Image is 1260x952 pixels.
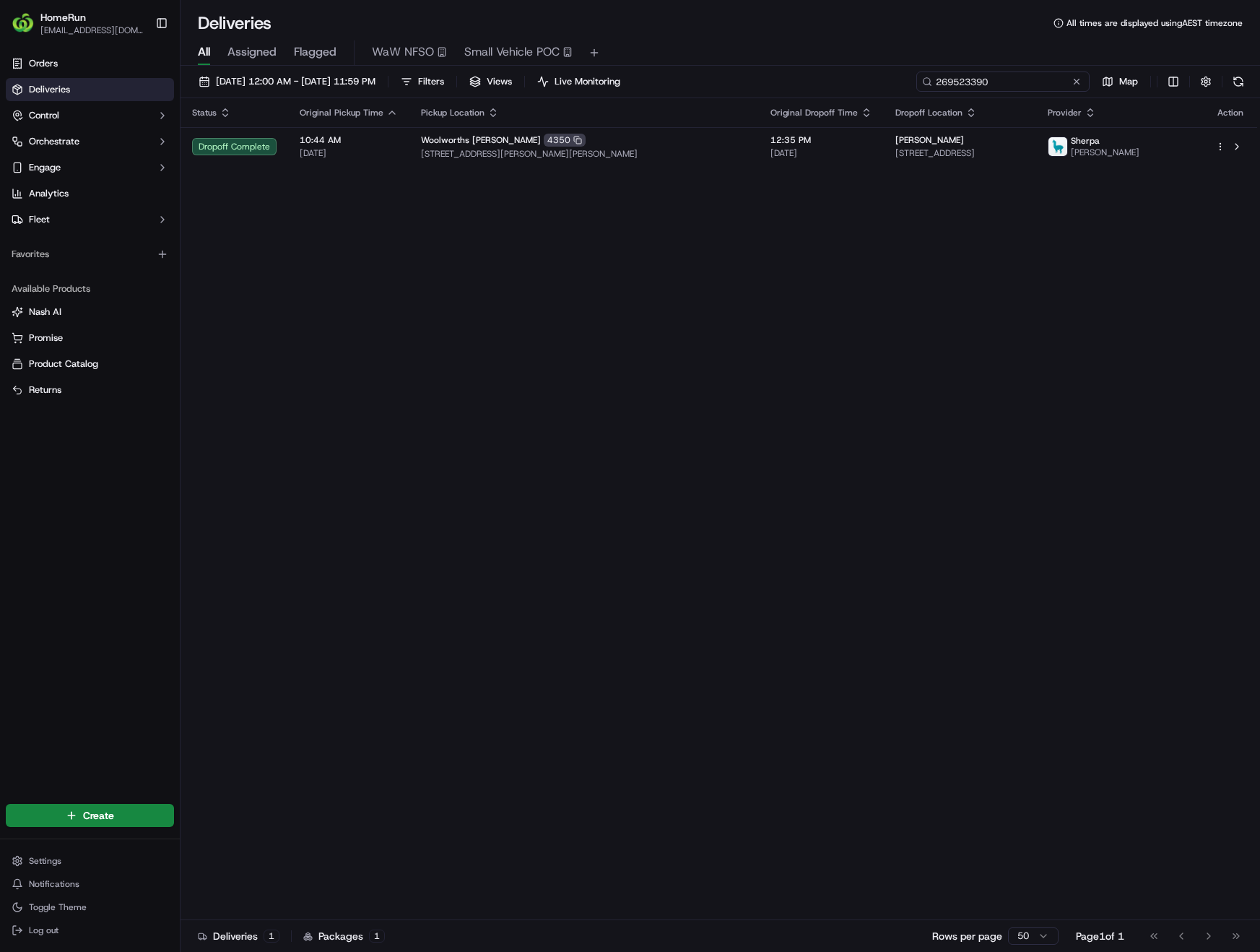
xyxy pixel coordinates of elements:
span: All times are displayed using AEST timezone [1066,17,1243,29]
span: Settings [29,855,61,867]
span: Create [83,808,114,823]
button: Toggle Theme [6,897,174,917]
a: Orders [6,52,174,75]
span: Provider [1048,107,1082,118]
button: Returns [6,378,174,402]
span: Product Catalog [29,358,98,371]
button: Log out [6,920,174,940]
span: Assigned [227,43,277,61]
span: Live Monitoring [555,75,620,88]
span: Pickup Location [421,107,485,118]
span: Control [29,109,59,122]
button: Views [463,72,518,92]
span: [DATE] [770,147,872,159]
button: Notifications [6,874,174,894]
button: Promise [6,326,174,350]
a: Deliveries [6,78,174,101]
a: Analytics [6,182,174,205]
span: Flagged [294,43,336,61]
button: HomeRunHomeRun[EMAIL_ADDRESS][DOMAIN_NAME] [6,6,149,40]
span: [DATE] 12:00 AM - [DATE] 11:59 PM [216,75,375,88]
span: Views [487,75,512,88]
input: Type to search [916,72,1090,92]
a: Nash AI [12,306,168,319]
span: Dropoff Location [895,107,963,118]
div: Deliveries [198,929,279,943]
span: Fleet [29,213,50,226]
img: sherpa_logo.png [1048,137,1067,156]
span: Filters [418,75,444,88]
span: Orchestrate [29,135,79,148]
span: Deliveries [29,83,70,96]
span: Original Pickup Time [300,107,383,118]
div: Packages [303,929,385,943]
button: Engage [6,156,174,179]
span: Log out [29,925,58,936]
span: 12:35 PM [770,134,872,146]
span: Notifications [29,878,79,890]
button: Settings [6,851,174,871]
span: Engage [29,161,61,174]
img: HomeRun [12,12,35,35]
button: Create [6,804,174,827]
button: HomeRun [40,10,86,25]
button: Map [1095,72,1144,92]
button: Orchestrate [6,130,174,153]
button: Refresh [1228,72,1248,92]
a: Returns [12,384,168,397]
span: Analytics [29,187,69,200]
button: Nash AI [6,300,174,324]
span: Original Dropoff Time [770,107,858,118]
span: [PERSON_NAME] [1071,147,1139,158]
button: Control [6,104,174,127]
a: Product Catalog [12,358,168,371]
span: Sherpa [1071,135,1100,147]
span: Returns [29,384,61,397]
span: All [198,43,210,61]
div: 4350 [544,134,586,147]
span: Toggle Theme [29,901,87,913]
span: Map [1119,75,1138,88]
span: Small Vehicle POC [464,43,560,61]
div: 1 [264,930,279,943]
button: Filters [394,72,451,92]
span: Woolworths [PERSON_NAME] [421,134,541,146]
div: Page 1 of 1 [1076,929,1124,943]
button: [EMAIL_ADDRESS][DOMAIN_NAME] [40,25,144,36]
span: Status [192,107,217,118]
button: [DATE] 12:00 AM - [DATE] 11:59 PM [192,72,382,92]
p: Rows per page [932,929,1002,943]
span: WaW NFSO [372,43,434,61]
div: Action [1215,107,1246,118]
h1: Deliveries [198,12,271,35]
span: 10:44 AM [300,134,398,146]
a: Promise [12,332,168,345]
button: Product Catalog [6,352,174,376]
span: [DATE] [300,147,398,159]
span: Nash AI [29,306,61,319]
div: Favorites [6,243,174,266]
div: Available Products [6,277,174,300]
span: [STREET_ADDRESS] [895,147,1025,159]
span: Orders [29,57,58,70]
span: Promise [29,332,63,345]
button: Fleet [6,208,174,231]
span: [PERSON_NAME] [895,134,964,146]
button: Live Monitoring [531,72,627,92]
div: 1 [369,930,385,943]
span: [STREET_ADDRESS][PERSON_NAME][PERSON_NAME] [421,148,747,160]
